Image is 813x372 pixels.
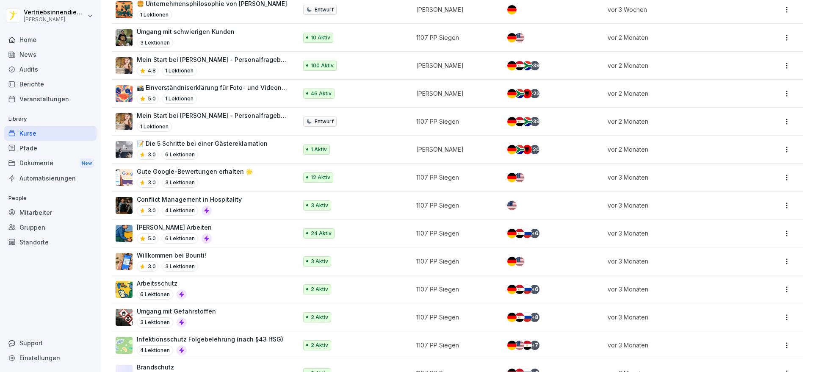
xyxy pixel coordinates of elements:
[416,285,493,294] p: 1107 PP Siegen
[4,350,97,365] a: Einstellungen
[515,89,524,98] img: za.svg
[162,205,198,216] p: 4 Lektionen
[311,174,330,181] p: 12 Aktiv
[311,90,332,97] p: 46 Aktiv
[116,29,133,46] img: ibmq16c03v2u1873hyb2ubud.png
[515,341,524,350] img: us.svg
[416,33,493,42] p: 1107 PP Siegen
[137,195,242,204] p: Conflict Management in Hospitality
[507,201,517,210] img: us.svg
[608,33,743,42] p: vor 2 Monaten
[507,257,517,266] img: de.svg
[515,285,524,294] img: eg.svg
[148,235,156,242] p: 5.0
[4,171,97,186] a: Automatisierungen
[4,77,97,92] a: Berichte
[315,6,334,14] p: Entwurf
[116,141,133,158] img: oxsac4sd6q4ntjxav4mftrwt.png
[515,33,524,42] img: us.svg
[311,314,328,321] p: 2 Aktiv
[4,32,97,47] div: Home
[515,145,524,154] img: za.svg
[416,145,493,154] p: [PERSON_NAME]
[530,229,539,238] div: + 6
[137,38,173,48] p: 3 Lektionen
[116,281,133,298] img: bgsrfyvhdm6180ponve2jajk.png
[416,173,493,182] p: 1107 PP Siegen
[507,5,517,14] img: de.svg
[137,317,173,328] p: 3 Lektionen
[515,117,524,126] img: eg.svg
[148,179,156,186] p: 3.0
[416,61,493,70] p: [PERSON_NAME]
[4,336,97,350] div: Support
[137,223,212,232] p: [PERSON_NAME] Arbeiten
[137,111,289,120] p: Mein Start bei [PERSON_NAME] - Personalfragebogen
[608,229,743,238] p: vor 3 Monaten
[4,235,97,250] a: Standorte
[507,145,517,154] img: de.svg
[4,155,97,171] div: Dokumente
[523,313,532,322] img: ru.svg
[137,139,268,148] p: 📝 Die 5 Schritte bei einer Gästereklamation
[148,95,156,103] p: 5.0
[311,258,328,265] p: 3 Aktiv
[416,117,493,126] p: 1107 PP Siegen
[4,92,97,106] a: Veranstaltungen
[507,117,517,126] img: de.svg
[515,313,524,322] img: eg.svg
[162,94,197,104] p: 1 Lektionen
[523,229,532,238] img: ru.svg
[24,9,86,16] p: Vertriebsinnendienst
[148,207,156,214] p: 3.0
[137,27,235,36] p: Umgang mit schwierigen Kunden
[137,55,289,64] p: Mein Start bei [PERSON_NAME] - Personalfragebogen
[416,313,493,322] p: 1107 PP Siegen
[416,341,493,350] p: 1107 PP Siegen
[311,34,330,42] p: 10 Aktiv
[507,173,517,182] img: de.svg
[116,113,133,130] img: aaay8cu0h1hwaqqp9269xjan.png
[530,341,539,350] div: + 7
[137,122,172,132] p: 1 Lektionen
[608,61,743,70] p: vor 2 Monaten
[24,17,86,22] p: [PERSON_NAME]
[507,341,517,350] img: de.svg
[80,158,94,168] div: New
[523,117,532,126] img: za.svg
[530,145,539,154] div: + 20
[507,89,517,98] img: de.svg
[4,141,97,155] a: Pfade
[137,307,216,316] p: Umgang mit Gefahrstoffen
[608,313,743,322] p: vor 3 Monaten
[116,309,133,326] img: ro33qf0i8ndaw7nkfv0stvse.png
[416,257,493,266] p: 1107 PP Siegen
[507,61,517,70] img: de.svg
[148,151,156,158] p: 3.0
[523,89,532,98] img: al.svg
[311,286,328,293] p: 2 Aktiv
[608,89,743,98] p: vor 2 Monaten
[162,233,198,244] p: 6 Lektionen
[137,167,253,176] p: Gute Google-Bewertungen erhalten 🌟
[608,257,743,266] p: vor 3 Monaten
[315,118,334,125] p: Entwurf
[4,205,97,220] a: Mitarbeiter
[608,173,743,182] p: vor 3 Monaten
[608,285,743,294] p: vor 3 Monaten
[162,66,197,76] p: 1 Lektionen
[4,192,97,205] p: People
[523,145,532,154] img: al.svg
[507,313,517,322] img: de.svg
[148,67,156,75] p: 4.8
[416,201,493,210] p: 1107 PP Siegen
[608,341,743,350] p: vor 3 Monaten
[137,83,289,92] p: 📸 Einverständniserklärung für Foto- und Videonutzung
[4,220,97,235] a: Gruppen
